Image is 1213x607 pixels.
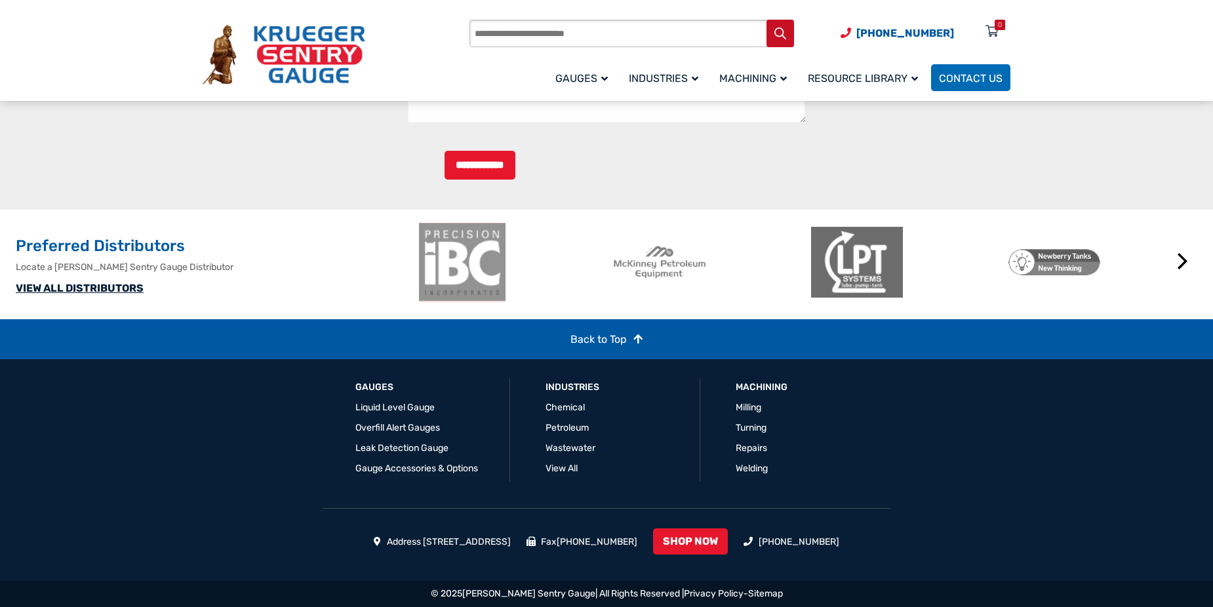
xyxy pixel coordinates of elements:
[736,381,787,394] a: Machining
[16,282,144,294] a: VIEW ALL DISTRIBUTORS
[546,381,599,394] a: Industries
[1008,223,1100,302] img: Newberry Tanks
[355,442,448,454] a: Leak Detection Gauge
[759,536,839,547] a: [PHONE_NUMBER]
[736,463,768,474] a: Welding
[856,27,954,39] span: [PHONE_NUMBER]
[931,64,1010,91] a: Contact Us
[711,62,800,93] a: Machining
[629,72,698,85] span: Industries
[1170,248,1196,275] button: Next
[546,422,589,433] a: Petroleum
[546,463,578,474] a: View All
[462,588,595,599] a: [PERSON_NAME] Sentry Gauge
[736,402,761,413] a: Milling
[653,528,728,555] a: SHOP NOW
[719,72,787,85] span: Machining
[555,72,608,85] span: Gauges
[736,442,767,454] a: Repairs
[546,442,595,454] a: Wastewater
[527,535,638,549] li: Fax
[614,223,706,302] img: McKinney Petroleum Equipment
[939,72,1003,85] span: Contact Us
[800,62,931,93] a: Resource Library
[841,25,954,41] a: Phone Number (920) 434-8860
[546,402,585,413] a: Chemical
[808,72,918,85] span: Resource Library
[998,20,1002,30] div: 0
[374,535,511,549] li: Address [STREET_ADDRESS]
[16,236,410,257] h2: Preferred Distributors
[736,422,766,433] a: Turning
[748,588,783,599] a: Sitemap
[355,381,393,394] a: GAUGES
[811,223,903,302] img: LPT
[355,422,440,433] a: Overfill Alert Gauges
[355,463,478,474] a: Gauge Accessories & Options
[797,309,810,323] button: 2 of 2
[684,588,744,599] a: Privacy Policy
[547,62,621,93] a: Gauges
[355,402,435,413] a: Liquid Level Gauge
[621,62,711,93] a: Industries
[816,309,829,323] button: 3 of 2
[16,260,410,274] p: Locate a [PERSON_NAME] Sentry Gauge Distributor
[416,223,508,302] img: ibc-logo
[203,25,365,85] img: Krueger Sentry Gauge
[777,309,790,323] button: 1 of 2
